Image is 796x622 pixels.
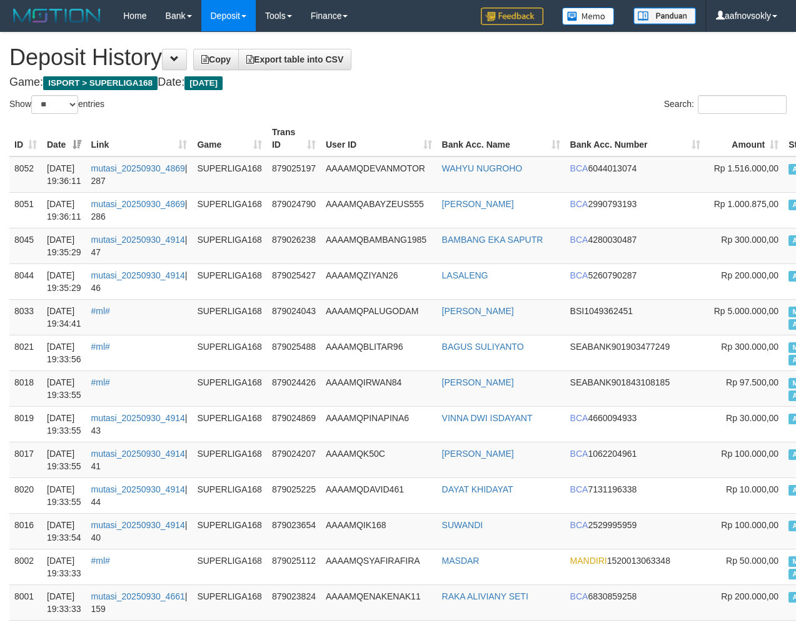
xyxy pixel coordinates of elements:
td: [DATE] 19:33:54 [42,513,86,549]
th: Game: activate to sort column ascending [192,121,267,156]
td: | 41 [86,442,193,477]
td: AAAAMQZIYAN26 [321,263,437,299]
a: [PERSON_NAME] [442,199,514,209]
td: 8017 [9,442,42,477]
span: BCA [570,163,588,173]
label: Search: [664,95,787,114]
td: 2529995959 [565,513,706,549]
td: 5260790287 [565,263,706,299]
td: AAAAMQK50C [321,442,437,477]
td: [DATE] 19:33:55 [42,406,86,442]
span: MANDIRI [570,556,607,566]
td: SUPERLIGA168 [192,156,267,193]
td: 8016 [9,513,42,549]
span: Rp 5.000.000,00 [714,306,779,316]
td: [DATE] 19:33:55 [42,477,86,513]
td: AAAAMQSYAFIRAFIRA [321,549,437,584]
td: SUPERLIGA168 [192,335,267,370]
td: [DATE] 19:34:41 [42,299,86,335]
td: 879024043 [267,299,321,335]
td: 879025197 [267,156,321,193]
td: AAAAMQPINAPINA6 [321,406,437,442]
a: #ml# [91,342,110,352]
span: Rp 97.500,00 [726,377,778,387]
a: mutasi_20250930_4661 [91,591,185,601]
span: Rp 200.000,00 [721,270,778,280]
td: 879026238 [267,228,321,263]
th: User ID: activate to sort column ascending [321,121,437,156]
td: 879023654 [267,513,321,549]
td: 6044013074 [565,156,706,193]
td: 6830859258 [565,584,706,620]
th: Bank Acc. Number: activate to sort column ascending [565,121,706,156]
td: [DATE] 19:36:11 [42,156,86,193]
select: Showentries [31,95,78,114]
span: Rp 1.000.875,00 [714,199,779,209]
td: 879024207 [267,442,321,477]
a: WAHYU NUGROHO [442,163,523,173]
td: | 46 [86,263,193,299]
img: Button%20Memo.svg [562,8,615,25]
td: 879025112 [267,549,321,584]
td: SUPERLIGA168 [192,192,267,228]
input: Search: [698,95,787,114]
td: | 286 [86,192,193,228]
td: [DATE] 19:33:33 [42,584,86,620]
td: [DATE] 19:35:29 [42,263,86,299]
span: BCA [570,413,588,423]
a: mutasi_20250930_4914 [91,520,185,530]
td: | 159 [86,584,193,620]
td: AAAAMQENAKENAK11 [321,584,437,620]
a: BAGUS SULIYANTO [442,342,524,352]
td: 8018 [9,370,42,406]
td: AAAAMQPALUGODAM [321,299,437,335]
td: AAAAMQDEVANMOTOR [321,156,437,193]
a: DAYAT KHIDAYAT [442,484,513,494]
span: BCA [570,520,588,530]
td: | 44 [86,477,193,513]
span: Rp 10.000,00 [726,484,778,494]
td: 1062204961 [565,442,706,477]
td: 8045 [9,228,42,263]
td: 2990793193 [565,192,706,228]
a: VINNA DWI ISDAYANT [442,413,533,423]
td: SUPERLIGA168 [192,477,267,513]
td: [DATE] 19:33:56 [42,335,86,370]
td: SUPERLIGA168 [192,549,267,584]
td: 8019 [9,406,42,442]
a: Export table into CSV [238,49,351,70]
td: 8052 [9,156,42,193]
img: Feedback.jpg [481,8,543,25]
td: 879024790 [267,192,321,228]
td: SUPERLIGA168 [192,584,267,620]
span: Rp 50.000,00 [726,556,778,566]
span: BCA [570,591,588,601]
td: 879025427 [267,263,321,299]
span: ISPORT > SUPERLIGA168 [43,76,158,90]
td: 879024869 [267,406,321,442]
td: 1520013063348 [565,549,706,584]
th: Amount: activate to sort column ascending [705,121,783,156]
a: RAKA ALIVIANY SETI [442,591,528,601]
span: Rp 100.000,00 [721,520,778,530]
span: Rp 30.000,00 [726,413,778,423]
a: #ml# [91,556,110,566]
span: Rp 1.516.000,00 [714,163,779,173]
td: AAAAMQBLITAR96 [321,335,437,370]
td: AAAAMQIK168 [321,513,437,549]
td: AAAAMQIRWAN84 [321,370,437,406]
td: [DATE] 19:36:11 [42,192,86,228]
img: MOTION_logo.png [9,6,104,25]
td: SUPERLIGA168 [192,513,267,549]
td: [DATE] 19:33:55 [42,442,86,477]
span: [DATE] [184,76,223,90]
td: [DATE] 19:33:55 [42,370,86,406]
td: 8001 [9,584,42,620]
a: LASALENG [442,270,488,280]
a: mutasi_20250930_4914 [91,413,185,423]
td: 879023824 [267,584,321,620]
th: Bank Acc. Name: activate to sort column ascending [437,121,565,156]
td: [DATE] 19:33:33 [42,549,86,584]
span: SEABANK [570,377,612,387]
img: panduan.png [633,8,696,24]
